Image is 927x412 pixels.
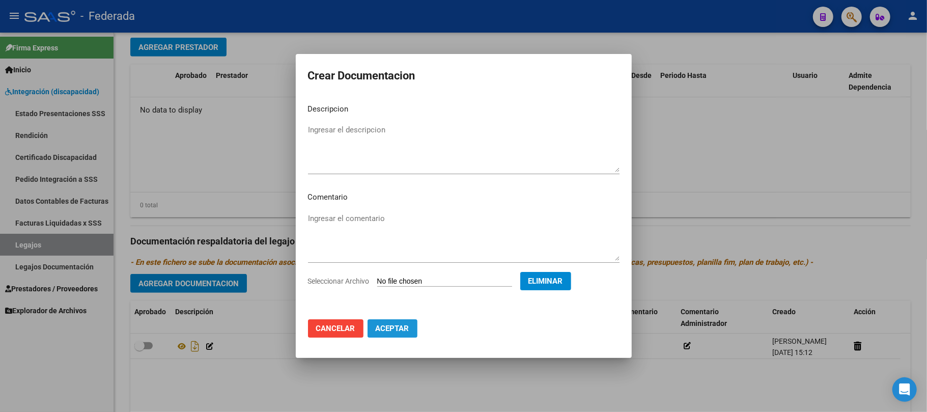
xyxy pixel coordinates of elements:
[376,324,409,333] span: Aceptar
[892,377,917,402] div: Open Intercom Messenger
[368,319,417,338] button: Aceptar
[308,66,620,86] h2: Crear Documentacion
[308,103,620,115] p: Descripcion
[308,191,620,203] p: Comentario
[308,277,370,285] span: Seleccionar Archivo
[316,324,355,333] span: Cancelar
[308,319,363,338] button: Cancelar
[520,272,571,290] button: Eliminar
[528,277,563,286] span: Eliminar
